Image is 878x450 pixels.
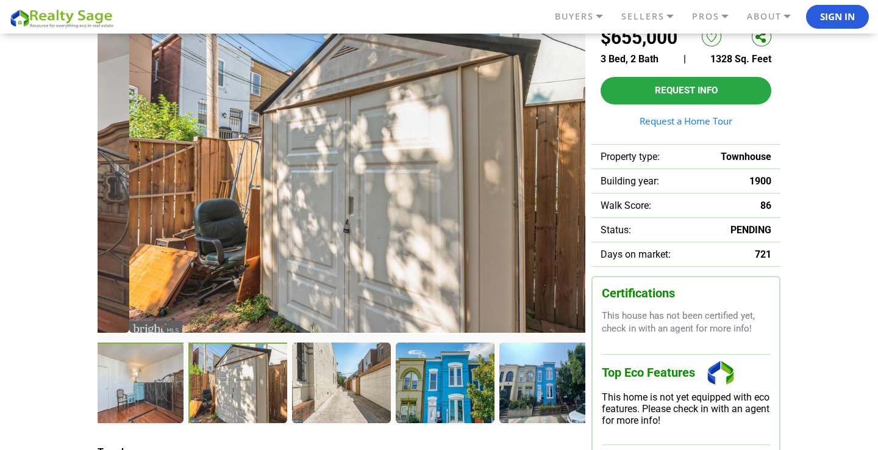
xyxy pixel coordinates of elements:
span: Days on market: [601,249,671,260]
span: 1900 [749,175,771,187]
span: Status: [601,224,631,236]
span: 3 Bed, 2 Bath [601,53,659,65]
span: | [683,53,686,65]
button: Sign In [806,5,869,29]
span: 86 [760,200,771,211]
span: Townhouse [721,151,771,162]
span: 721 [755,249,771,260]
a: PROS [689,6,744,27]
a: BUYERS [552,6,618,27]
a: SELLERS [618,6,689,27]
h3: Certifications [602,286,770,300]
p: This house has not been certified yet, check in with an agent for more info! [602,310,770,336]
a: ABOUT [744,6,806,27]
div: This home is not yet equipped with eco features. Please check in with an agent for more info! [602,391,770,426]
span: 1328 Sq. Feet [710,53,771,65]
span: Property type: [601,151,660,162]
span: Walk Score: [601,200,651,211]
img: REALTY SAGE [9,7,119,29]
h3: Top Eco Features [602,354,770,391]
span: Building year: [601,175,659,187]
h2: $655,000 [601,27,677,48]
button: Request Info [601,77,771,104]
a: Request a Home Tour [601,117,771,126]
span: PENDING [730,224,771,236]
